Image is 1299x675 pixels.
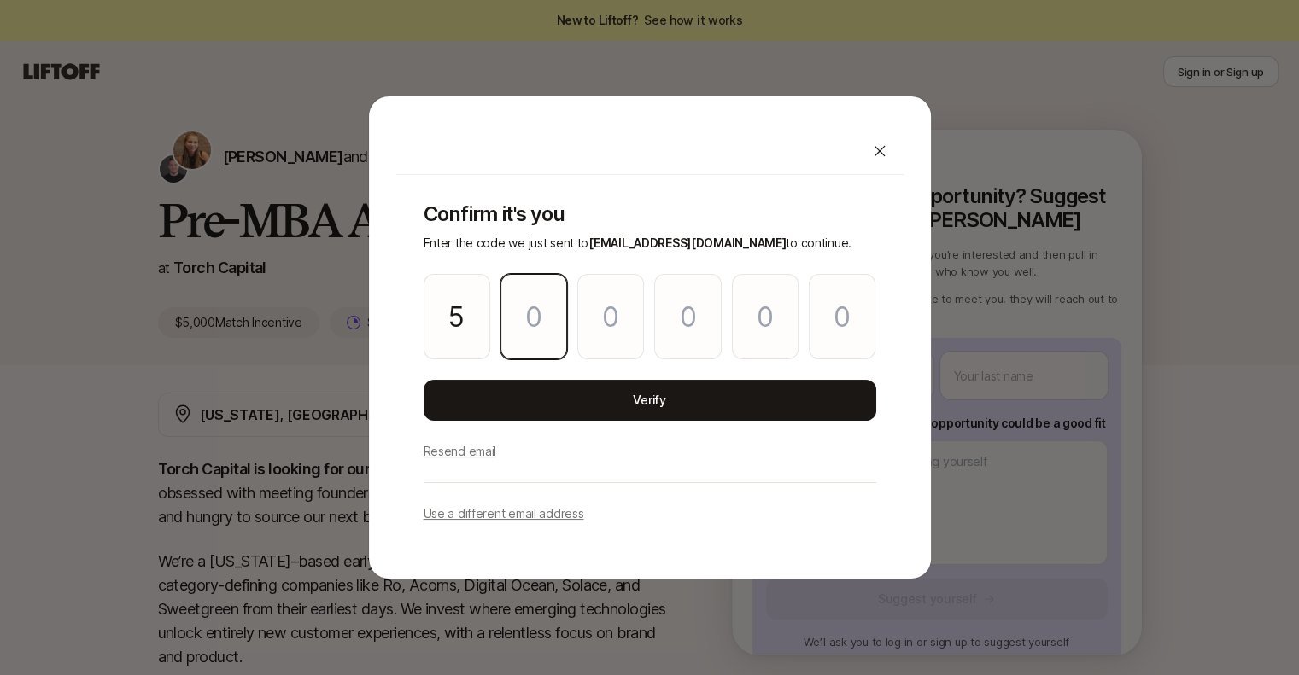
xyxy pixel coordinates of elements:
[588,236,786,250] span: [EMAIL_ADDRESS][DOMAIN_NAME]
[577,274,644,359] input: Please enter OTP character 3
[424,503,584,524] p: Use a different email address
[424,274,490,359] input: Please enter OTP character 1
[500,274,567,359] input: Please enter OTP character 2
[732,274,799,359] input: Please enter OTP character 5
[424,380,876,421] button: Verify
[654,274,721,359] input: Please enter OTP character 4
[424,441,497,462] p: Resend email
[809,274,875,359] input: Please enter OTP character 6
[424,202,876,226] p: Confirm it's you
[424,233,876,253] p: Enter the code we just sent to to continue.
